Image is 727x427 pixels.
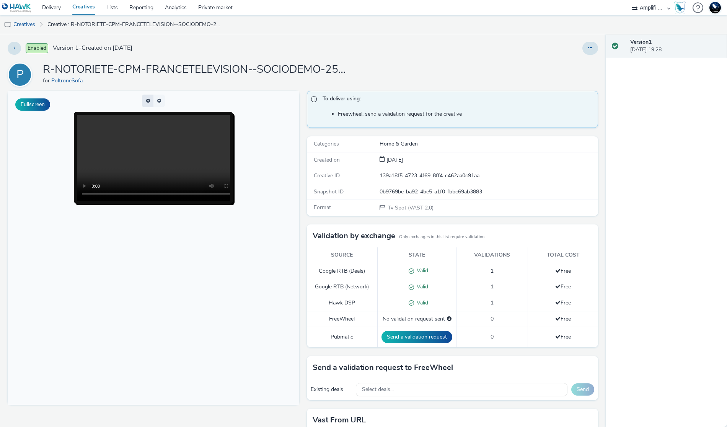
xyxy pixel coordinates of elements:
[674,2,686,14] img: Hawk Academy
[674,2,689,14] a: Hawk Academy
[555,315,571,322] span: Free
[385,156,403,164] div: Creation 25 August 2025, 19:28
[491,333,494,340] span: 0
[43,62,349,77] h1: R-NOTORIETE-CPM-FRANCETELEVISION--SOCIODEMO-2559yo-INSTREAM-1x1-TV-15s-P-INSTREAM-1x1-W35Promo-$4...
[51,77,86,84] a: PoltroneSofa
[2,3,31,13] img: undefined Logo
[338,110,594,118] li: Freewheel: send a validation request for the creative
[491,267,494,275] span: 1
[555,299,571,306] span: Free
[307,263,378,279] td: Google RTB (Deals)
[456,247,528,263] th: Validations
[311,386,352,393] div: Existing deals
[381,331,452,343] button: Send a validation request
[630,38,721,54] div: [DATE] 19:28
[313,230,395,242] h3: Validation by exchange
[380,188,598,196] div: 0b9769be-ba92-4be5-a1f0-fbbc69ab3883
[528,247,598,263] th: Total cost
[491,299,494,306] span: 1
[555,283,571,290] span: Free
[381,315,452,323] div: No validation request sent
[26,43,48,53] span: Enabled
[314,188,344,195] span: Snapshot ID
[307,279,378,295] td: Google RTB (Network)
[491,315,494,322] span: 0
[380,140,598,148] div: Home & Garden
[314,204,331,211] span: Format
[447,315,452,323] div: Please select a deal below and click on Send to send a validation request to FreeWheel.
[8,71,35,78] a: P
[4,21,11,29] img: tv
[555,267,571,275] span: Free
[53,44,132,52] span: Version 1 - Created on [DATE]
[43,77,51,84] span: for
[314,172,340,179] span: Creative ID
[414,283,428,290] span: Valid
[323,95,590,105] span: To deliver using:
[44,15,225,34] a: Creative : R-NOTORIETE-CPM-FRANCETELEVISION--SOCIODEMO-2559yo-INSTREAM-1x1-TV-15s-P-INSTREAM-1x1-...
[378,247,456,263] th: State
[313,362,453,373] h3: Send a validation request to FreeWheel
[314,156,340,164] span: Created on
[709,2,721,13] img: Support Hawk
[387,204,434,211] span: Tv Spot (VAST 2.0)
[307,327,378,347] td: Pubmatic
[314,140,339,147] span: Categories
[313,414,366,426] h3: Vast from URL
[555,333,571,340] span: Free
[414,299,428,306] span: Valid
[380,172,598,180] div: 139a18f5-4723-4f69-8ff4-c462aa0c91aa
[16,64,24,85] div: P
[307,295,378,311] td: Hawk DSP
[399,234,484,240] small: Only exchanges in this list require validation
[630,38,652,46] strong: Version 1
[385,156,403,164] span: [DATE]
[15,98,50,111] button: Fullscreen
[307,311,378,327] td: FreeWheel
[414,267,428,274] span: Valid
[307,247,378,263] th: Source
[571,383,594,396] button: Send
[491,283,494,290] span: 1
[362,386,394,393] span: Select deals...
